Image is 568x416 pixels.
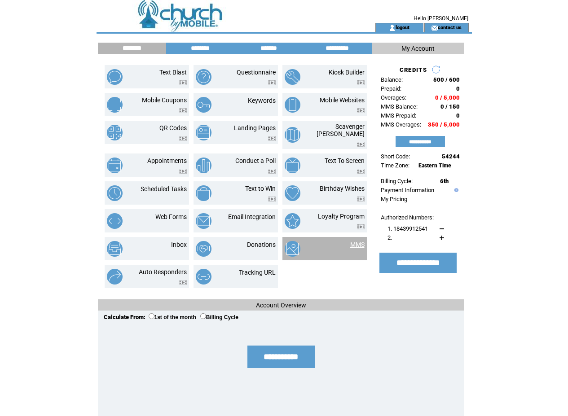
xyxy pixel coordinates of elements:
img: keywords.png [196,97,211,113]
a: Scheduled Tasks [141,185,187,193]
img: text-to-screen.png [285,158,300,173]
a: Tracking URL [239,269,276,276]
img: video.png [357,169,365,174]
span: Time Zone: [381,162,409,169]
img: donations.png [196,241,211,257]
img: video.png [357,80,365,85]
span: CREDITS [400,66,427,73]
a: Web Forms [155,213,187,220]
a: Questionnaire [237,69,276,76]
img: mms.png [285,241,300,257]
a: Inbox [171,241,187,248]
span: Hello [PERSON_NAME] [414,15,468,22]
a: contact us [438,24,462,30]
span: 2. [387,234,392,241]
img: video.png [179,280,187,285]
img: appointments.png [107,158,123,173]
span: Eastern Time [418,162,451,169]
a: Birthday Wishes [320,185,365,192]
img: video.png [357,142,365,147]
span: 350 / 5,000 [428,121,460,128]
a: Auto Responders [139,268,187,276]
span: 54244 [442,153,460,160]
a: Mobile Coupons [142,96,187,104]
img: web-forms.png [107,213,123,229]
a: Mobile Websites [320,96,365,104]
span: 0 [456,112,460,119]
img: text-blast.png [107,69,123,85]
span: Prepaid: [381,85,401,92]
span: Authorized Numbers: [381,214,434,221]
span: Overages: [381,94,406,101]
img: tracking-url.png [196,269,211,285]
img: video.png [179,80,187,85]
img: text-to-win.png [196,185,211,201]
span: My Account [401,45,435,52]
a: Keywords [248,97,276,104]
span: Balance: [381,76,403,83]
a: MMS [350,241,365,248]
img: mobile-coupons.png [107,97,123,113]
img: video.png [268,80,276,85]
a: My Pricing [381,196,407,202]
a: Appointments [147,157,187,164]
a: QR Codes [159,124,187,131]
img: video.png [268,197,276,201]
img: qr-codes.png [107,125,123,140]
span: MMS Overages: [381,121,421,128]
span: 1. 18439912541 [387,225,428,232]
img: video.png [357,224,365,229]
a: Payment Information [381,187,434,193]
a: Kiosk Builder [329,69,365,76]
a: Text to Win [245,185,276,192]
a: Email Integration [228,213,276,220]
img: conduct-a-poll.png [196,158,211,173]
a: Conduct a Poll [235,157,276,164]
img: contact_us_icon.gif [431,24,438,31]
img: video.png [357,197,365,201]
img: account_icon.gif [389,24,396,31]
span: 0 / 5,000 [435,94,460,101]
label: Billing Cycle [200,314,238,320]
img: mobile-websites.png [285,97,300,113]
span: Account Overview [256,302,306,309]
img: email-integration.png [196,213,211,229]
img: video.png [268,169,276,174]
span: 0 [456,85,460,92]
span: 6th [440,178,449,184]
img: video.png [268,136,276,141]
span: MMS Prepaid: [381,112,416,119]
img: landing-pages.png [196,125,211,140]
img: video.png [179,136,187,141]
img: video.png [179,169,187,174]
span: 500 / 600 [433,76,460,83]
img: help.gif [452,188,458,192]
span: Short Code: [381,153,410,160]
label: 1st of the month [149,314,196,320]
img: scheduled-tasks.png [107,185,123,201]
img: questionnaire.png [196,69,211,85]
img: inbox.png [107,241,123,257]
input: Billing Cycle [200,313,206,319]
span: MMS Balance: [381,103,418,110]
a: Text To Screen [325,157,365,164]
img: scavenger-hunt.png [285,127,300,143]
a: logout [396,24,409,30]
img: loyalty-program.png [285,213,300,229]
span: 0 / 150 [440,103,460,110]
a: Landing Pages [234,124,276,131]
a: Donations [247,241,276,248]
img: birthday-wishes.png [285,185,300,201]
span: Billing Cycle: [381,178,413,184]
input: 1st of the month [149,313,154,319]
img: video.png [357,108,365,113]
img: auto-responders.png [107,269,123,285]
img: kiosk-builder.png [285,69,300,85]
a: Scavenger [PERSON_NAME] [317,123,365,137]
a: Text Blast [159,69,187,76]
img: video.png [179,108,187,113]
span: Calculate From: [104,314,145,320]
a: Loyalty Program [318,213,365,220]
